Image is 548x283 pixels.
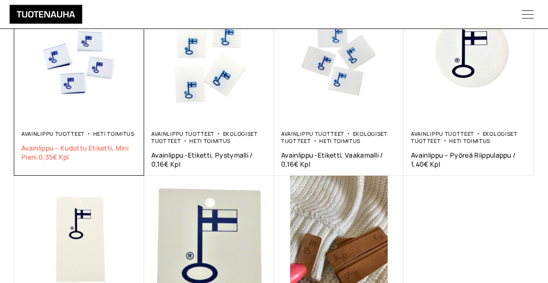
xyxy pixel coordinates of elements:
a: Avainlippu tuotteet [281,130,344,137]
a: Ekologiset tuotteet [281,130,388,144]
a: Heti toimitus [93,130,135,137]
a: Heti toimitus [449,137,490,144]
a: Avainlippu -etiketti, pystymalli / 0,16€ Kpl [151,151,267,169]
a: Avainlippu -Etiketti, Vaakamalli / 0,16€ Kpl [281,151,397,169]
a: Heti toimitus [319,137,361,144]
img: Tuotenauha Oy [10,5,82,24]
a: Avainlippu tuotteet [411,130,474,137]
a: Avainlippu tuotteet [21,130,85,137]
a: Avainlippu – Pyöreä Riippulappu / 1,40€ Kpl [411,151,527,169]
a: Avainlippu tuotteet [151,130,215,137]
a: Ekologiset tuotteet [151,130,258,144]
a: Ekologiset tuotteet [411,130,518,144]
a: Heti toimitus [189,137,231,144]
a: Avainlippu – kudottu etiketti, mini pieni 0,35€ kpl [21,143,137,161]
